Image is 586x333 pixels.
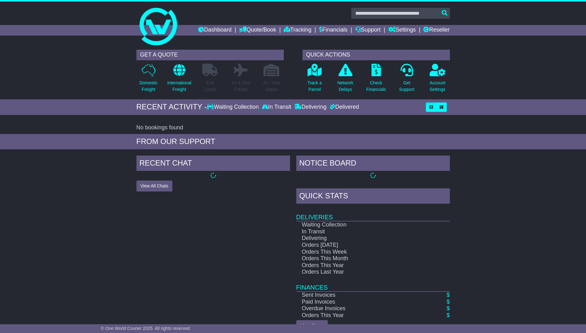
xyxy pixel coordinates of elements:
div: RECENT ACTIVITY - [136,102,207,112]
td: Orders This Week [296,249,428,256]
div: No bookings found [136,124,450,131]
td: Delivering [296,235,428,242]
div: FROM OUR SUPPORT [136,137,450,146]
a: Financials [319,25,347,36]
div: In Transit [260,104,293,111]
p: Full Loads [202,80,218,93]
a: InternationalFreight [167,63,192,96]
a: AccountSettings [429,63,446,96]
div: GET A QUOTE [136,50,284,60]
a: DomesticFreight [139,63,158,96]
td: Orders Last Year [296,269,428,276]
td: Overdue Invoices [296,305,428,312]
p: Network Delays [337,80,353,93]
a: Dashboard [198,25,232,36]
span: © One World Courier 2025. All rights reserved. [101,326,191,331]
a: $ [446,312,450,318]
div: Quick Stats [296,188,450,205]
p: Track a Parcel [308,80,322,93]
td: Paid Invoices [296,299,428,306]
td: In Transit [296,228,428,235]
td: Sent Invoices [296,291,428,299]
div: NOTICE BOARD [296,156,450,172]
a: GetSupport [399,63,415,96]
td: Orders This Month [296,255,428,262]
a: View Charts [296,320,328,331]
button: View All Chats [136,181,172,191]
a: NetworkDelays [337,63,353,96]
p: International Freight [167,80,191,93]
td: Waiting Collection [296,221,428,228]
a: $ [446,299,450,305]
p: Domestic Freight [139,80,157,93]
a: $ [446,305,450,311]
td: Orders This Year [296,312,428,319]
a: Support [355,25,381,36]
p: Account Settings [430,80,446,93]
td: Orders This Year [296,262,428,269]
div: RECENT CHAT [136,156,290,172]
p: Air & Sea Freight [232,80,250,93]
p: Air / Sea Depot [263,80,280,93]
a: Reseller [423,25,450,36]
p: Get Support [399,80,414,93]
td: Orders [DATE] [296,242,428,249]
div: Delivering [293,104,328,111]
div: Delivered [328,104,359,111]
a: Tracking [284,25,311,36]
div: Waiting Collection [207,104,260,111]
p: Check Financials [366,80,386,93]
a: Quote/Book [239,25,276,36]
a: $ [446,292,450,298]
td: Finances [296,276,450,291]
a: Settings [388,25,416,36]
a: Track aParcel [307,63,322,96]
a: CheckFinancials [366,63,386,96]
div: QUICK ACTIONS [303,50,450,60]
td: Deliveries [296,205,450,221]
